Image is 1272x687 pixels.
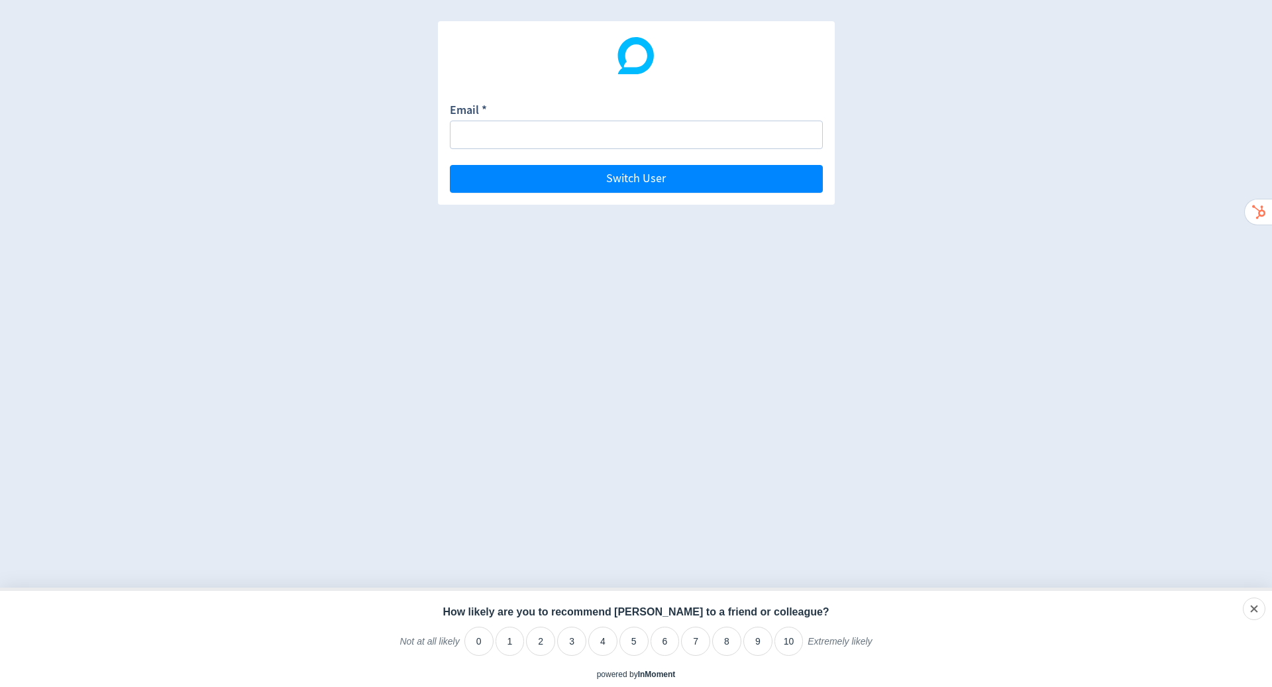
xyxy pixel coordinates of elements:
li: 1 [496,627,525,656]
li: 5 [619,627,649,656]
img: Digivizer Logo [617,37,655,74]
a: InMoment [638,670,676,679]
li: 3 [557,627,586,656]
li: 9 [743,627,772,656]
li: 2 [526,627,555,656]
label: Extremely likely [808,635,872,658]
div: powered by inmoment [597,669,676,680]
li: 8 [712,627,741,656]
label: Not at all likely [399,635,459,658]
li: 0 [464,627,494,656]
button: Switch User [450,165,823,193]
li: 6 [651,627,680,656]
li: 10 [774,627,804,656]
li: 7 [681,627,710,656]
label: Email * [450,102,487,121]
span: Switch User [606,173,666,185]
li: 4 [588,627,617,656]
div: Close survey [1243,598,1265,620]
